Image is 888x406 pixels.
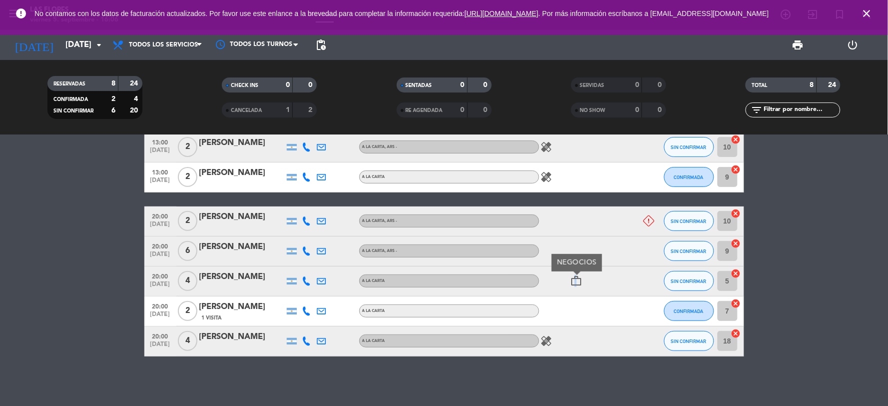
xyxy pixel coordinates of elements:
[658,106,664,113] strong: 0
[148,311,173,322] span: [DATE]
[406,108,443,113] span: RE AGENDADA
[202,314,222,322] span: 1 Visita
[671,278,707,284] span: SIN CONFIRMAR
[810,81,814,88] strong: 8
[792,39,804,51] span: print
[111,107,115,114] strong: 6
[148,166,173,177] span: 13:00
[731,208,741,218] i: cancel
[231,108,262,113] span: CANCELADA
[406,83,432,88] span: SENTADAS
[148,300,173,311] span: 20:00
[664,137,714,157] button: SIN CONFIRMAR
[658,81,664,88] strong: 0
[731,134,741,144] i: cancel
[671,144,707,150] span: SIN CONFIRMAR
[731,238,741,248] i: cancel
[731,164,741,174] i: cancel
[315,39,327,51] span: pending_actions
[362,309,385,313] span: A LA CARTA
[541,171,553,183] i: healing
[148,147,173,158] span: [DATE]
[199,210,284,223] div: [PERSON_NAME]
[664,271,714,291] button: SIN CONFIRMAR
[751,104,763,116] i: filter_list
[148,136,173,147] span: 13:00
[7,34,60,56] i: [DATE]
[178,271,197,291] span: 4
[731,298,741,308] i: cancel
[148,341,173,352] span: [DATE]
[309,81,315,88] strong: 0
[664,167,714,187] button: CONFIRMADA
[148,240,173,251] span: 20:00
[199,136,284,149] div: [PERSON_NAME]
[580,83,605,88] span: SERVIDAS
[53,81,85,86] span: RESERVADAS
[178,331,197,351] span: 4
[362,249,397,253] span: A LA CARTA
[664,211,714,231] button: SIN CONFIRMAR
[671,248,707,254] span: SIN CONFIRMAR
[385,219,397,223] span: , ARS -
[178,241,197,261] span: 6
[178,211,197,231] span: 2
[541,335,553,347] i: healing
[731,328,741,338] i: cancel
[286,106,290,113] strong: 1
[847,39,859,51] i: power_settings_new
[385,249,397,253] span: , ARS -
[130,80,140,87] strong: 24
[671,338,707,344] span: SIN CONFIRMAR
[483,106,489,113] strong: 0
[53,97,88,102] span: CONFIRMADA
[199,300,284,313] div: [PERSON_NAME]
[635,81,639,88] strong: 0
[178,137,197,157] span: 2
[362,339,385,343] span: A LA CARTA
[309,106,315,113] strong: 2
[674,308,704,314] span: CONFIRMADA
[129,41,198,48] span: Todos los servicios
[53,108,93,113] span: SIN CONFIRMAR
[15,7,27,19] i: error
[148,251,173,262] span: [DATE]
[178,301,197,321] span: 2
[580,108,606,113] span: NO SHOW
[731,268,741,278] i: cancel
[385,145,397,149] span: , ARS -
[752,83,767,88] span: TOTAL
[148,330,173,341] span: 20:00
[111,95,115,102] strong: 2
[763,104,840,115] input: Filtrar por nombre...
[461,106,465,113] strong: 0
[664,241,714,261] button: SIN CONFIRMAR
[286,81,290,88] strong: 0
[635,106,639,113] strong: 0
[861,7,873,19] i: close
[148,221,173,232] span: [DATE]
[483,81,489,88] strong: 0
[664,301,714,321] button: CONFIRMADA
[461,81,465,88] strong: 0
[148,210,173,221] span: 20:00
[148,270,173,281] span: 20:00
[134,95,140,102] strong: 4
[130,107,140,114] strong: 20
[362,145,397,149] span: A LA CARTA
[362,279,385,283] span: A LA CARTA
[541,141,553,153] i: healing
[199,240,284,253] div: [PERSON_NAME]
[362,219,397,223] span: A LA CARTA
[231,83,258,88] span: CHECK INS
[664,331,714,351] button: SIN CONFIRMAR
[539,9,769,17] a: . Por más información escríbanos a [EMAIL_ADDRESS][DOMAIN_NAME]
[199,330,284,343] div: [PERSON_NAME]
[178,167,197,187] span: 2
[148,177,173,188] span: [DATE]
[199,270,284,283] div: [PERSON_NAME]
[362,175,385,179] span: A LA CARTA
[671,218,707,224] span: SIN CONFIRMAR
[552,254,602,271] div: NEGOCIOS
[674,174,704,180] span: CONFIRMADA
